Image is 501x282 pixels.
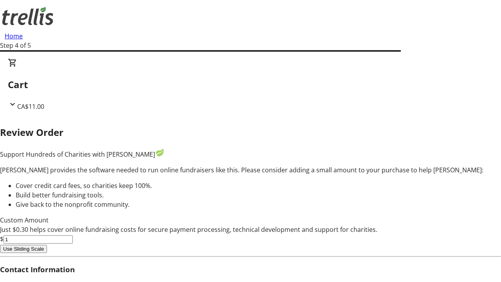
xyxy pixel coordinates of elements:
span: CA$11.00 [17,102,44,111]
li: Cover credit card fees, so charities keep 100%. [16,181,501,190]
h2: Cart [8,78,493,92]
div: CartCA$11.00 [8,58,493,111]
li: Give back to the nonprofit community. [16,200,501,209]
li: Build better fundraising tools. [16,190,501,200]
